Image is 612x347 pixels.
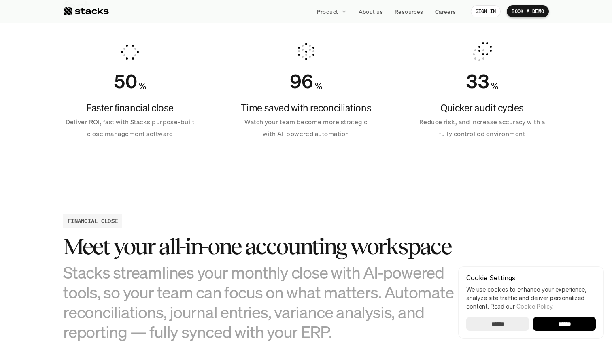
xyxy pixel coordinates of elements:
a: Cookie Policy [516,303,552,310]
h4: % [491,79,498,93]
div: Counter ends at 50 [114,70,137,93]
h4: Quicker audit cycles [415,101,549,115]
h2: FINANCIAL CLOSE [68,217,118,225]
p: About us [359,7,383,16]
div: Counter ends at 96 [290,70,313,93]
a: BOOK A DEMO [507,5,549,17]
a: Careers [430,4,461,19]
p: Deliver ROI, fast with Stacks purpose-built close management software [63,116,197,140]
a: SIGN IN [471,5,501,17]
p: Product [317,7,338,16]
h4: % [139,79,146,93]
p: Resources [395,7,423,16]
h3: Stacks streamlines your monthly close with AI-powered tools, so your team can focus on what matte... [63,262,468,342]
h4: Faster financial close [63,101,197,115]
p: Reduce risk, and increase accuracy with a fully controlled environment [415,116,549,140]
span: Read our . [491,303,554,310]
h4: Time saved with reconciliations [239,101,373,115]
p: Careers [435,7,456,16]
p: BOOK A DEMO [512,9,544,14]
a: Resources [390,4,428,19]
a: About us [354,4,388,19]
p: Cookie Settings [466,275,596,281]
a: Privacy Policy [96,187,131,193]
p: We use cookies to enhance your experience, analyze site traffic and deliver personalized content. [466,285,596,311]
h4: % [315,79,322,93]
div: Counter ends at 33 [466,70,489,93]
p: SIGN IN [476,9,496,14]
h3: Meet your all-in-one accounting workspace [63,234,468,259]
p: Watch your team become more strategic with AI-powered automation [239,116,373,140]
